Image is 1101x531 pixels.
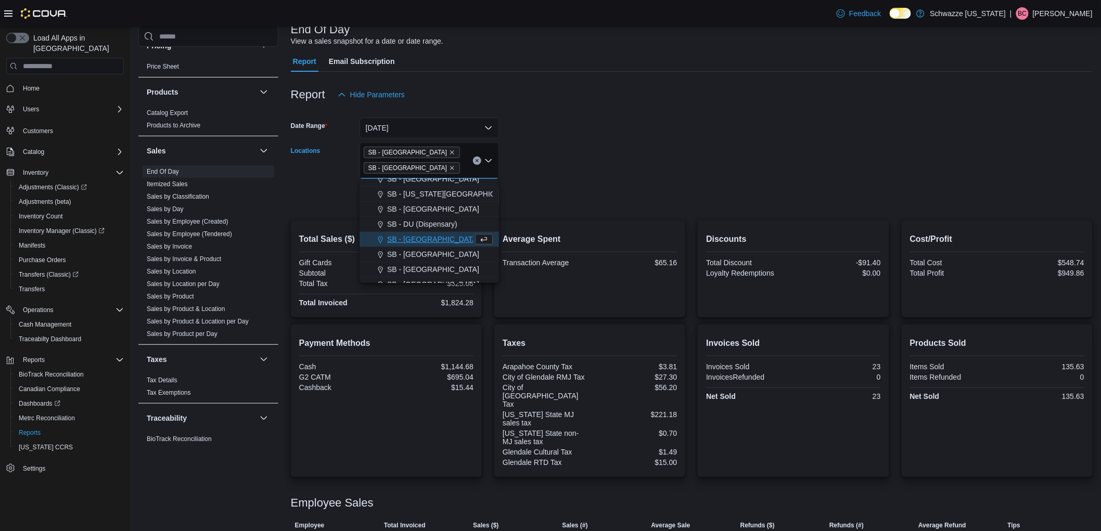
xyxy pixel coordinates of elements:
span: SB - [GEOGRAPHIC_DATA] [387,279,479,290]
p: | [1010,7,1012,20]
a: Purchase Orders [15,254,70,266]
a: Sales by Product [147,293,194,300]
span: Customers [23,127,53,135]
button: Clear input [473,157,481,165]
button: Hide Parameters [334,84,409,105]
div: 23 [796,392,881,400]
h3: Taxes [147,354,167,365]
button: Traceability [147,413,255,423]
a: Canadian Compliance [15,383,84,395]
span: Average Sale [651,521,690,529]
div: Loyalty Redemptions [706,269,791,277]
a: Price Sheet [147,63,179,70]
a: Inventory Manager (Classic) [15,225,109,237]
div: Arapahoe County Tax [503,362,588,371]
span: Inventory Manager (Classic) [15,225,124,237]
a: Settings [19,462,49,475]
button: Remove SB - Federal Heights from selection in this group [449,149,455,156]
span: Transfers [15,283,124,295]
button: Canadian Compliance [10,382,128,396]
label: Locations [291,147,321,155]
span: Canadian Compliance [15,383,124,395]
span: Sales by Product per Day [147,330,217,338]
span: Dashboards [15,397,124,410]
span: Itemized Sales [147,180,188,188]
span: Catalog [23,148,44,156]
button: Purchase Orders [10,253,128,267]
div: [US_STATE] State non-MJ sales tax [503,429,588,446]
a: Sales by Location [147,268,196,275]
span: Products to Archive [147,121,200,129]
span: Sales by Employee (Created) [147,217,228,226]
span: Email Subscription [329,51,395,72]
button: Sales [258,145,270,157]
div: -$91.40 [796,258,881,267]
div: $221.18 [592,410,677,419]
span: SB - [GEOGRAPHIC_DATA] [387,204,479,214]
button: Inventory [19,166,53,179]
div: Sales [138,165,278,344]
div: Gift Cards [299,258,385,267]
h3: Sales [147,146,166,156]
button: Taxes [258,353,270,366]
a: Reports [15,426,45,439]
div: $27.30 [592,373,677,381]
button: Reports [19,354,49,366]
span: Manifests [15,239,124,252]
a: Transfers (Classic) [10,267,128,282]
span: Reports [23,356,45,364]
button: Inventory [2,165,128,180]
span: End Of Day [147,167,179,176]
span: Customers [19,124,124,137]
span: Sales ($) [473,521,498,529]
span: Sales (#) [562,521,587,529]
a: Home [19,82,44,95]
div: Products [138,107,278,136]
span: Inventory Count [19,212,63,221]
span: Inventory Count [15,210,124,223]
div: Brennan Croy [1016,7,1029,20]
div: Taxes [138,374,278,403]
a: BioTrack Reconciliation [147,435,212,443]
button: Transfers [10,282,128,296]
div: City of [GEOGRAPHIC_DATA] Tax [503,383,588,408]
h3: Traceability [147,413,187,423]
span: Washington CCRS [15,441,124,454]
h3: Report [291,88,325,101]
div: $695.04 [388,373,473,381]
div: Cashback [299,383,385,392]
button: SB - [US_STATE][GEOGRAPHIC_DATA] [360,187,499,202]
span: Adjustments (Classic) [15,181,124,193]
span: SB - [GEOGRAPHIC_DATA][PERSON_NAME] [387,234,539,244]
div: 23 [796,362,881,371]
button: Traceability [258,412,270,424]
h2: Cost/Profit [910,233,1084,245]
button: [DATE] [360,118,499,138]
span: Catalog [19,146,124,158]
a: Feedback [833,3,885,24]
span: Inventory [23,169,48,177]
button: Users [2,102,128,116]
a: Inventory Count [15,210,67,223]
button: Reports [2,353,128,367]
div: Traceability [138,433,278,449]
span: Users [23,105,39,113]
span: Employee [295,521,325,529]
span: Cash Management [15,318,124,331]
span: SB - DU (Dispensary) [387,219,457,229]
button: Metrc Reconciliation [10,411,128,425]
div: Cash [299,362,385,371]
div: $3.81 [592,362,677,371]
a: Tax Details [147,377,177,384]
span: Average Refund [918,521,966,529]
a: Products to Archive [147,122,200,129]
strong: Net Sold [910,392,940,400]
h3: Employee Sales [291,497,374,509]
button: SB - [GEOGRAPHIC_DATA] [360,262,499,277]
button: SB - [GEOGRAPHIC_DATA] [360,202,499,217]
div: 0 [796,373,881,381]
div: 135.63 [999,362,1084,371]
a: Inventory Manager (Classic) [10,224,128,238]
button: Catalog [2,145,128,159]
label: Date Range [291,122,328,130]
